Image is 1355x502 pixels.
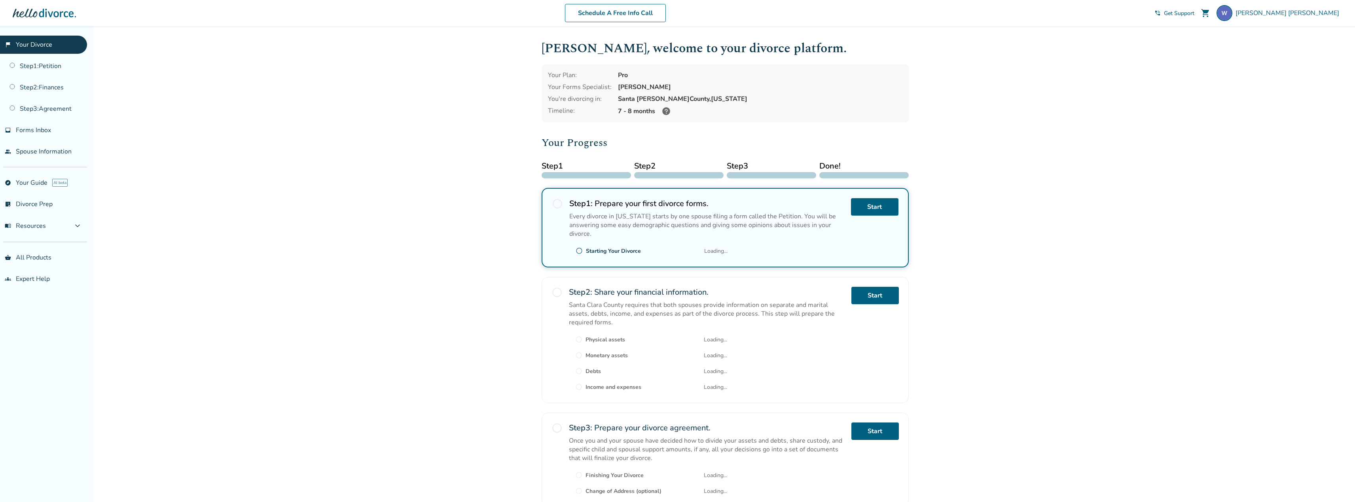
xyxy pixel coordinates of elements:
[586,247,641,255] div: Starting Your Divorce
[575,352,582,359] span: radio_button_unchecked
[542,160,631,172] span: Step 1
[704,487,727,495] span: Loading...
[542,135,909,151] h2: Your Progress
[565,4,666,22] a: Schedule A Free Info Call
[704,383,727,391] span: Loading...
[704,368,727,375] span: Loading...
[5,180,11,186] span: explore
[548,106,612,116] div: Timeline:
[569,422,592,433] strong: Step 3 :
[569,287,845,297] h2: Share your financial information.
[5,222,46,230] span: Resources
[586,352,628,359] div: Monetary assets
[548,95,612,103] div: You're divorcing in:
[704,352,727,359] span: Loading...
[1164,9,1194,17] span: Get Support
[1201,8,1210,18] span: shopping_cart
[569,436,845,462] p: Once you and your spouse have decided how to divide your assets and debts, share custody, and spe...
[618,71,902,80] div: Pro
[1236,9,1342,17] span: [PERSON_NAME] [PERSON_NAME]
[704,472,727,479] span: Loading...
[704,336,727,343] span: Loading...
[586,487,661,495] div: Change of Address (optional)
[548,83,612,91] div: Your Forms Specialist:
[5,254,11,261] span: shopping_basket
[5,276,11,282] span: groups
[704,247,728,255] span: Loading...
[16,126,51,134] span: Forms Inbox
[551,287,563,298] span: radio_button_unchecked
[727,160,816,172] span: Step 3
[5,201,11,207] span: list_alt_check
[575,487,582,494] span: radio_button_unchecked
[618,95,902,103] div: Santa [PERSON_NAME] County, [US_STATE]
[52,179,68,187] span: AI beta
[576,247,583,254] span: radio_button_unchecked
[586,472,644,479] div: Finishing Your Divorce
[569,301,845,327] p: Santa Clara County requires that both spouses provide information on separate and marital assets,...
[569,198,593,209] strong: Step 1 :
[1154,10,1161,16] span: phone_in_talk
[551,422,563,434] span: radio_button_unchecked
[1154,9,1194,17] a: phone_in_talkGet Support
[73,221,82,231] span: expand_more
[569,212,845,238] p: Every divorce in [US_STATE] starts by one spouse filing a form called the Petition. You will be a...
[634,160,724,172] span: Step 2
[569,287,592,297] strong: Step 2 :
[542,39,909,58] h1: [PERSON_NAME] , welcome to your divorce platform.
[586,383,641,391] div: Income and expenses
[1315,464,1355,502] iframe: Chat Widget
[575,336,582,343] span: radio_button_unchecked
[5,148,11,155] span: people
[618,106,902,116] div: 7 - 8 months
[1217,5,1232,21] img: workspace
[851,198,898,216] a: Start
[569,198,845,209] h2: Prepare your first divorce forms.
[575,383,582,390] span: radio_button_unchecked
[5,223,11,229] span: menu_book
[552,198,563,209] span: radio_button_unchecked
[851,287,899,304] a: Start
[575,472,582,479] span: radio_button_unchecked
[548,71,612,80] div: Your Plan:
[569,422,845,433] h2: Prepare your divorce agreement.
[618,83,902,91] div: [PERSON_NAME]
[851,422,899,440] a: Start
[575,368,582,375] span: radio_button_unchecked
[5,127,11,133] span: inbox
[5,42,11,48] span: flag_2
[586,368,601,375] div: Debts
[819,160,909,172] span: Done!
[586,336,625,343] div: Physical assets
